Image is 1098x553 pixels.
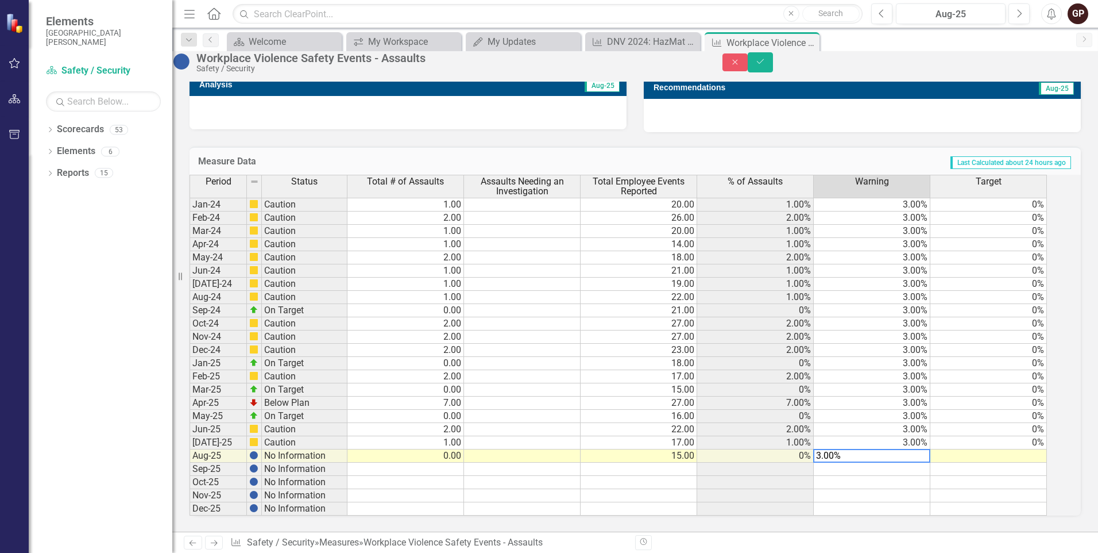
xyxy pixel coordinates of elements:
[349,34,458,49] a: My Workspace
[249,199,258,209] img: cBAA0RP0Y6D5n+AAAAAElFTkSuQmCC
[697,304,814,317] td: 0%
[249,332,258,341] img: cBAA0RP0Y6D5n+AAAAAElFTkSuQmCC
[697,344,814,357] td: 2.00%
[190,344,247,357] td: Dec-24
[697,436,814,450] td: 1.00%
[95,168,113,178] div: 15
[57,145,95,158] a: Elements
[814,238,930,251] td: 3.00%
[262,304,347,317] td: On Target
[581,304,697,317] td: 21.00
[814,397,930,410] td: 3.00%
[172,52,191,71] img: No Information
[262,370,347,383] td: Caution
[950,156,1071,169] span: Last Calculated about 24 hours ago
[46,14,161,28] span: Elements
[930,357,1047,370] td: 0%
[46,91,161,112] input: Search Below...
[249,305,258,314] img: zOikAAAAAElFTkSuQmCC
[249,358,258,367] img: zOikAAAAAElFTkSuQmCC
[347,423,464,436] td: 2.00
[930,344,1047,357] td: 0%
[585,79,620,92] span: Aug-25
[347,304,464,317] td: 0.00
[249,292,258,301] img: cBAA0RP0Y6D5n+AAAAAElFTkSuQmCC
[291,176,318,187] span: Status
[814,278,930,291] td: 3.00%
[814,225,930,238] td: 3.00%
[262,397,347,410] td: Below Plan
[581,423,697,436] td: 22.00
[814,331,930,344] td: 3.00%
[930,423,1047,436] td: 0%
[930,304,1047,317] td: 0%
[930,264,1047,278] td: 0%
[262,198,347,212] td: Caution
[249,213,258,222] img: cBAA0RP0Y6D5n+AAAAAElFTkSuQmCC
[697,370,814,383] td: 2.00%
[262,436,347,450] td: Caution
[347,397,464,410] td: 7.00
[930,383,1047,397] td: 0%
[581,383,697,397] td: 15.00
[247,537,315,548] a: Safety / Security
[900,7,1002,21] div: Aug-25
[697,410,814,423] td: 0%
[262,489,347,502] td: No Information
[347,383,464,397] td: 0.00
[581,291,697,304] td: 22.00
[814,251,930,264] td: 3.00%
[249,252,258,262] img: cBAA0RP0Y6D5n+AAAAAElFTkSuQmCC
[262,331,347,344] td: Caution
[930,212,1047,225] td: 0%
[726,36,817,50] div: Workplace Violence Safety Events - Assaults
[581,198,697,212] td: 20.00
[581,264,697,278] td: 21.00
[347,344,464,357] td: 2.00
[347,410,464,423] td: 0.00
[249,451,258,460] img: BgCOk07PiH71IgAAAABJRU5ErkJggg==
[697,238,814,251] td: 1.00%
[5,13,26,33] img: ClearPoint Strategy
[190,423,247,436] td: Jun-25
[930,251,1047,264] td: 0%
[1068,3,1088,24] button: GP
[1039,82,1074,95] span: Aug-25
[581,397,697,410] td: 27.00
[581,238,697,251] td: 14.00
[814,423,930,436] td: 3.00%
[347,450,464,463] td: 0.00
[581,344,697,357] td: 23.00
[581,357,697,370] td: 18.00
[262,450,347,463] td: No Information
[190,357,247,370] td: Jan-25
[930,331,1047,344] td: 0%
[190,212,247,225] td: Feb-24
[262,291,347,304] td: Caution
[249,385,258,394] img: zOikAAAAAElFTkSuQmCC
[814,357,930,370] td: 3.00%
[347,212,464,225] td: 2.00
[697,397,814,410] td: 7.00%
[697,357,814,370] td: 0%
[347,278,464,291] td: 1.00
[930,278,1047,291] td: 0%
[190,291,247,304] td: Aug-24
[190,264,247,278] td: Jun-24
[249,398,258,407] img: TnMDeAgwAPMxUmUi88jYAAAAAElFTkSuQmCC
[814,198,930,212] td: 3.00%
[190,317,247,331] td: Oct-24
[368,34,458,49] div: My Workspace
[347,357,464,370] td: 0.00
[814,291,930,304] td: 3.00%
[190,450,247,463] td: Aug-25
[728,176,783,187] span: % of Assaults
[814,317,930,331] td: 3.00%
[262,317,347,331] td: Caution
[583,176,694,197] span: Total Employee Events Reported
[367,176,444,187] span: Total # of Assaults
[198,156,480,167] h3: Measure Data
[581,450,697,463] td: 15.00
[930,238,1047,251] td: 0%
